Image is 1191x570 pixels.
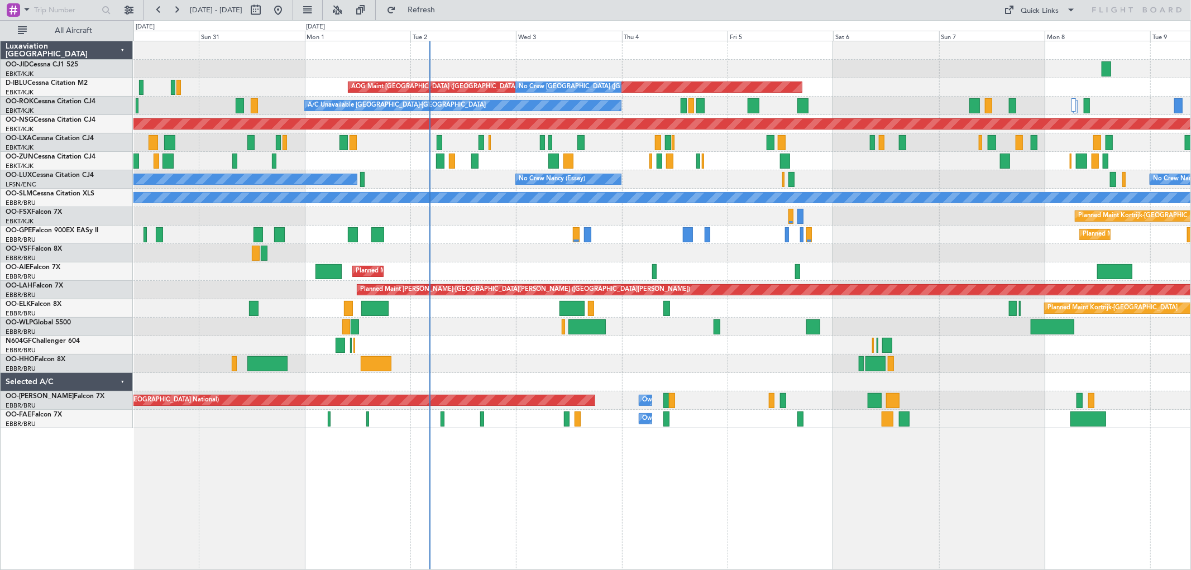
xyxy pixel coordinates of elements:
[6,246,62,252] a: OO-VSFFalcon 8X
[833,31,939,41] div: Sat 6
[360,281,690,298] div: Planned Maint [PERSON_NAME]-[GEOGRAPHIC_DATA][PERSON_NAME] ([GEOGRAPHIC_DATA][PERSON_NAME])
[6,365,36,373] a: EBBR/BRU
[6,227,32,234] span: OO-GPE
[6,393,104,400] a: OO-[PERSON_NAME]Falcon 7X
[381,1,448,19] button: Refresh
[6,80,27,87] span: D-IBLU
[6,117,95,123] a: OO-NSGCessna Citation CJ4
[6,209,31,215] span: OO-FSX
[6,346,36,355] a: EBBR/BRU
[6,88,34,97] a: EBKT/KJK
[642,392,718,409] div: Owner Melsbroek Air Base
[12,22,121,40] button: All Aircraft
[6,309,36,318] a: EBBR/BRU
[6,291,36,299] a: EBBR/BRU
[93,31,199,41] div: Sat 30
[6,125,34,133] a: EBKT/KJK
[6,356,35,363] span: OO-HHO
[6,264,60,271] a: OO-AIEFalcon 7X
[6,135,94,142] a: OO-LXACessna Citation CJ4
[6,328,36,336] a: EBBR/BRU
[6,107,34,115] a: EBKT/KJK
[1047,300,1178,317] div: Planned Maint Kortrijk-[GEOGRAPHIC_DATA]
[6,135,32,142] span: OO-LXA
[6,154,95,160] a: OO-ZUNCessna Citation CJ4
[351,79,545,95] div: AOG Maint [GEOGRAPHIC_DATA] ([GEOGRAPHIC_DATA] National)
[6,393,74,400] span: OO-[PERSON_NAME]
[6,70,34,78] a: EBKT/KJK
[6,172,94,179] a: OO-LUXCessna Citation CJ4
[642,410,718,427] div: Owner Melsbroek Air Base
[6,61,78,68] a: OO-JIDCessna CJ1 525
[6,411,31,418] span: OO-FAE
[6,162,34,170] a: EBKT/KJK
[34,2,98,18] input: Trip Number
[6,301,31,308] span: OO-ELK
[516,31,621,41] div: Wed 3
[190,5,242,15] span: [DATE] - [DATE]
[6,319,33,326] span: OO-WLP
[6,209,62,215] a: OO-FSXFalcon 7X
[6,143,34,152] a: EBKT/KJK
[199,31,304,41] div: Sun 31
[308,97,486,114] div: A/C Unavailable [GEOGRAPHIC_DATA]-[GEOGRAPHIC_DATA]
[1021,6,1059,17] div: Quick Links
[6,356,65,363] a: OO-HHOFalcon 8X
[6,264,30,271] span: OO-AIE
[6,246,31,252] span: OO-VSF
[305,31,410,41] div: Mon 1
[6,227,98,234] a: OO-GPEFalcon 900EX EASy II
[622,31,728,41] div: Thu 4
[6,272,36,281] a: EBBR/BRU
[1045,31,1150,41] div: Mon 8
[6,282,63,289] a: OO-LAHFalcon 7X
[6,401,36,410] a: EBBR/BRU
[6,117,34,123] span: OO-NSG
[6,98,34,105] span: OO-ROK
[6,190,32,197] span: OO-SLM
[136,22,155,32] div: [DATE]
[398,6,445,14] span: Refresh
[6,411,62,418] a: OO-FAEFalcon 7X
[939,31,1045,41] div: Sun 7
[6,301,61,308] a: OO-ELKFalcon 8X
[410,31,516,41] div: Tue 2
[6,217,34,226] a: EBKT/KJK
[6,236,36,244] a: EBBR/BRU
[6,172,32,179] span: OO-LUX
[6,420,36,428] a: EBBR/BRU
[307,22,326,32] div: [DATE]
[6,338,32,344] span: N604GF
[6,98,95,105] a: OO-ROKCessna Citation CJ4
[6,61,29,68] span: OO-JID
[519,171,585,188] div: No Crew Nancy (Essey)
[999,1,1082,19] button: Quick Links
[6,190,94,197] a: OO-SLMCessna Citation XLS
[6,282,32,289] span: OO-LAH
[6,154,34,160] span: OO-ZUN
[6,254,36,262] a: EBBR/BRU
[728,31,833,41] div: Fri 5
[6,180,36,189] a: LFSN/ENC
[6,338,80,344] a: N604GFChallenger 604
[6,319,71,326] a: OO-WLPGlobal 5500
[356,263,532,280] div: Planned Maint [GEOGRAPHIC_DATA] ([GEOGRAPHIC_DATA])
[6,199,36,207] a: EBBR/BRU
[29,27,118,35] span: All Aircraft
[6,80,88,87] a: D-IBLUCessna Citation M2
[519,79,706,95] div: No Crew [GEOGRAPHIC_DATA] ([GEOGRAPHIC_DATA] National)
